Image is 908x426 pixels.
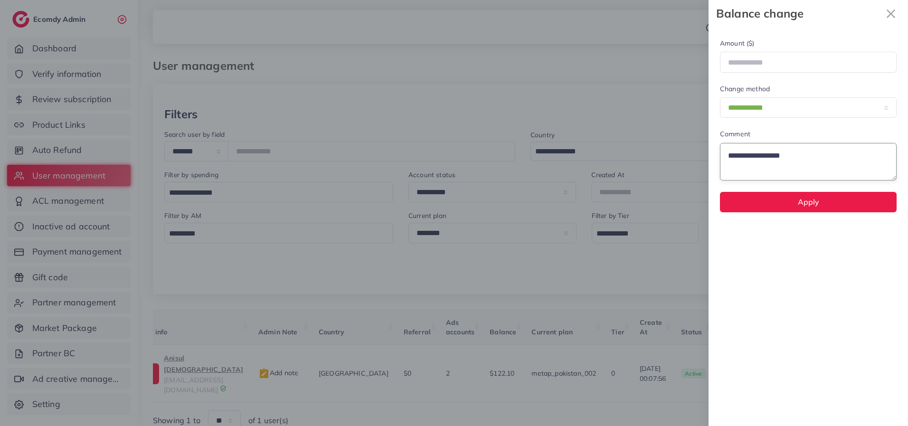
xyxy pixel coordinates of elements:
[881,4,900,23] button: Close
[720,84,897,97] legend: Change method
[798,197,819,207] span: Apply
[881,4,900,23] svg: x
[716,5,881,22] strong: Balance change
[720,129,897,142] legend: Comment
[720,38,897,52] legend: Amount ($)
[720,192,897,212] button: Apply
